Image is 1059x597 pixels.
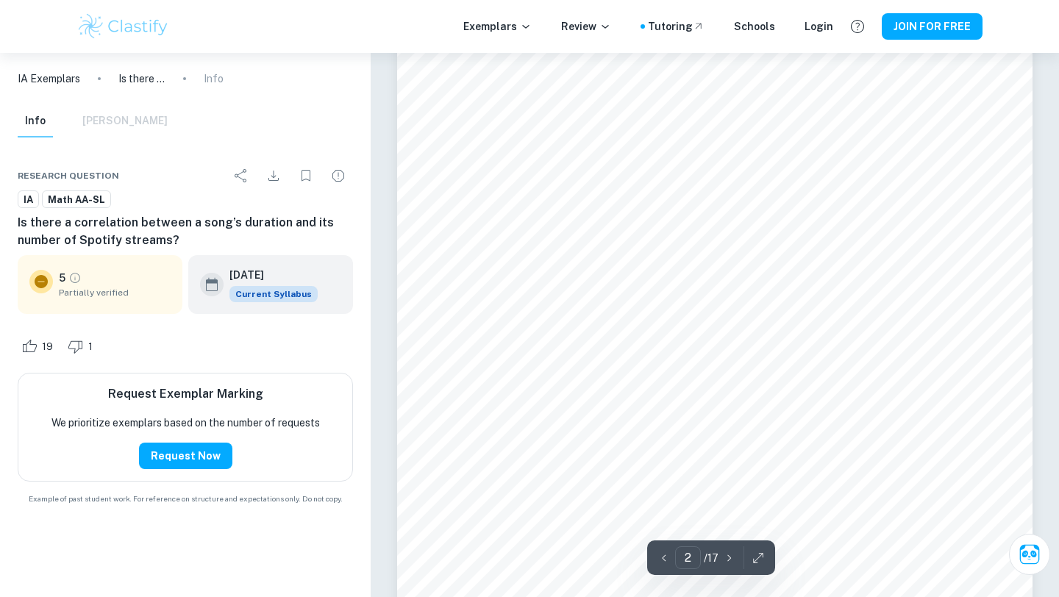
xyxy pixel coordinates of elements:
[18,71,80,87] a: IA Exemplars
[18,335,61,358] div: Like
[18,169,119,182] span: Research question
[229,267,306,283] h6: [DATE]
[118,71,165,87] p: Is there a correlation between a song’s duration and its number of Spotify streams?
[259,161,288,190] div: Download
[68,271,82,285] a: Grade partially verified
[42,190,111,209] a: Math AA-SL
[18,190,39,209] a: IA
[882,13,983,40] button: JOIN FOR FREE
[324,161,353,190] div: Report issue
[204,71,224,87] p: Info
[139,443,232,469] button: Request Now
[704,550,719,566] p: / 17
[291,161,321,190] div: Bookmark
[64,335,101,358] div: Dislike
[648,18,705,35] a: Tutoring
[59,270,65,286] p: 5
[463,18,532,35] p: Exemplars
[18,193,38,207] span: IA
[18,214,353,249] h6: Is there a correlation between a song’s duration and its number of Spotify streams?
[227,161,256,190] div: Share
[1009,534,1050,575] button: Ask Clai
[108,385,263,403] h6: Request Exemplar Marking
[43,193,110,207] span: Math AA-SL
[59,286,171,299] span: Partially verified
[76,12,170,41] img: Clastify logo
[34,340,61,354] span: 19
[18,105,53,137] button: Info
[18,493,353,504] span: Example of past student work. For reference on structure and expectations only. Do not copy.
[229,286,318,302] div: This exemplar is based on the current syllabus. Feel free to refer to it for inspiration/ideas wh...
[845,14,870,39] button: Help and Feedback
[805,18,833,35] a: Login
[80,340,101,354] span: 1
[734,18,775,35] a: Schools
[51,415,320,431] p: We prioritize exemplars based on the number of requests
[561,18,611,35] p: Review
[229,286,318,302] span: Current Syllabus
